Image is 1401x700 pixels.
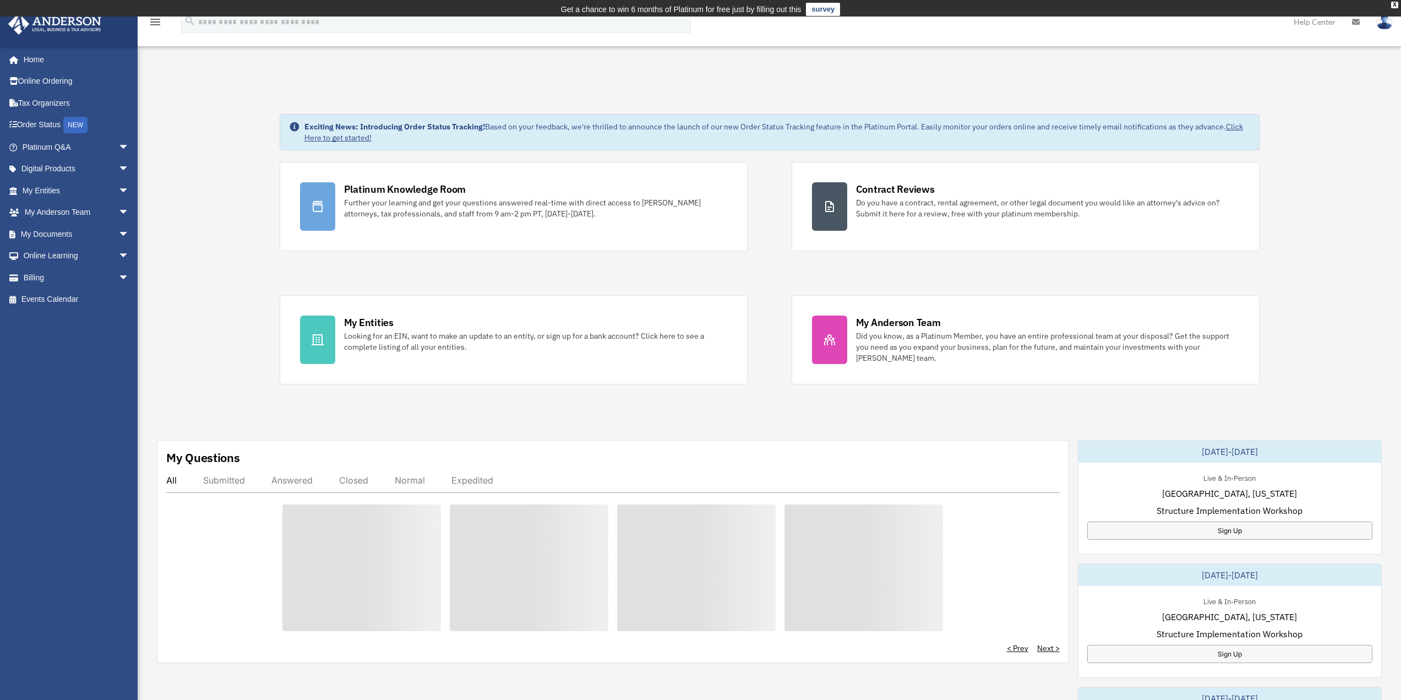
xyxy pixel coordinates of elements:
div: My Questions [166,449,240,466]
a: My Entities Looking for an EIN, want to make an update to an entity, or sign up for a bank accoun... [280,295,748,384]
a: Online Ordering [8,70,146,93]
i: menu [149,15,162,29]
div: close [1391,2,1398,8]
div: Expedited [451,475,493,486]
div: [DATE]-[DATE] [1078,564,1381,586]
a: Sign Up [1087,522,1372,540]
div: [DATE]-[DATE] [1078,441,1381,463]
span: [GEOGRAPHIC_DATA], [US_STATE] [1162,610,1297,623]
i: search [184,15,196,27]
span: arrow_drop_down [118,202,140,224]
a: Order StatusNEW [8,114,146,137]
div: Normal [395,475,425,486]
img: User Pic [1376,14,1393,30]
a: Online Learningarrow_drop_down [8,245,146,267]
a: survey [806,3,840,16]
a: My Anderson Team Did you know, as a Platinum Member, you have an entire professional team at your... [792,295,1260,384]
a: My Entitiesarrow_drop_down [8,180,146,202]
span: [GEOGRAPHIC_DATA], [US_STATE] [1162,487,1297,500]
span: arrow_drop_down [118,136,140,159]
a: Platinum Q&Aarrow_drop_down [8,136,146,158]
a: Contract Reviews Do you have a contract, rental agreement, or other legal document you would like... [792,162,1260,251]
a: Events Calendar [8,289,146,311]
a: Sign Up [1087,645,1372,663]
span: arrow_drop_down [118,180,140,202]
div: Based on your feedback, we're thrilled to announce the launch of our new Order Status Tracking fe... [304,121,1250,143]
div: Looking for an EIN, want to make an update to an entity, or sign up for a bank account? Click her... [344,330,727,352]
strong: Exciting News: Introducing Order Status Tracking! [304,122,485,132]
div: Did you know, as a Platinum Member, you have an entire professional team at your disposal? Get th... [856,330,1239,363]
a: Billingarrow_drop_down [8,267,146,289]
a: < Prev [1007,643,1028,654]
div: NEW [63,117,88,133]
a: Platinum Knowledge Room Further your learning and get your questions answered real-time with dire... [280,162,748,251]
a: My Documentsarrow_drop_down [8,223,146,245]
span: arrow_drop_down [118,267,140,289]
a: Home [8,48,140,70]
div: Get a chance to win 6 months of Platinum for free just by filling out this [561,3,802,16]
a: Next > [1037,643,1060,654]
a: My Anderson Teamarrow_drop_down [8,202,146,224]
span: Structure Implementation Workshop [1157,627,1302,641]
div: Answered [271,475,313,486]
a: Tax Organizers [8,92,146,114]
img: Anderson Advisors Platinum Portal [5,13,105,35]
div: My Anderson Team [856,316,941,329]
div: Further your learning and get your questions answered real-time with direct access to [PERSON_NAM... [344,197,727,219]
div: All [166,475,177,486]
div: My Entities [344,316,394,329]
div: Submitted [203,475,245,486]
div: Contract Reviews [856,182,935,196]
span: arrow_drop_down [118,245,140,268]
a: menu [149,19,162,29]
span: Structure Implementation Workshop [1157,504,1302,517]
div: Platinum Knowledge Room [344,182,466,196]
div: Do you have a contract, rental agreement, or other legal document you would like an attorney's ad... [856,197,1239,219]
div: Live & In-Person [1195,595,1264,606]
div: Closed [339,475,368,486]
span: arrow_drop_down [118,223,140,246]
span: arrow_drop_down [118,158,140,181]
div: Live & In-Person [1195,471,1264,483]
a: Digital Productsarrow_drop_down [8,158,146,180]
a: Click Here to get started! [304,122,1243,143]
